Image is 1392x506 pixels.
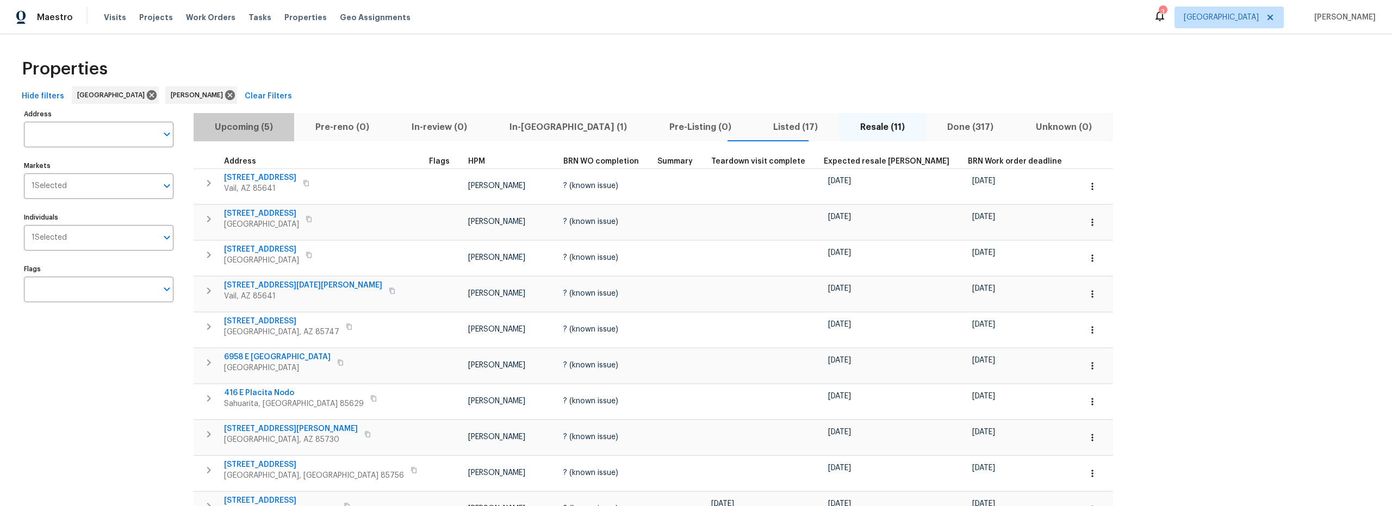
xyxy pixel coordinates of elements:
[224,244,299,255] span: [STREET_ADDRESS]
[468,182,525,190] span: [PERSON_NAME]
[711,158,805,165] span: Teardown visit complete
[159,127,175,142] button: Open
[224,352,331,363] span: 6958 E [GEOGRAPHIC_DATA]
[468,218,525,226] span: [PERSON_NAME]
[224,495,337,506] span: [STREET_ADDRESS]
[828,213,851,221] span: [DATE]
[224,172,296,183] span: [STREET_ADDRESS]
[1184,12,1259,23] span: [GEOGRAPHIC_DATA]
[972,177,995,185] span: [DATE]
[828,428,851,436] span: [DATE]
[248,14,271,21] span: Tasks
[224,388,364,398] span: 416 E Placita Nodo
[824,158,949,165] span: Expected resale [PERSON_NAME]
[159,230,175,245] button: Open
[24,214,173,221] label: Individuals
[32,233,67,242] span: 1 Selected
[972,321,995,328] span: [DATE]
[828,357,851,364] span: [DATE]
[968,158,1062,165] span: BRN Work order deadline
[24,111,173,117] label: Address
[563,397,618,405] span: ? (known issue)
[22,64,108,74] span: Properties
[828,392,851,400] span: [DATE]
[159,282,175,297] button: Open
[104,12,126,23] span: Visits
[828,464,851,472] span: [DATE]
[245,90,292,103] span: Clear Filters
[468,158,485,165] span: HPM
[224,423,358,434] span: [STREET_ADDRESS][PERSON_NAME]
[468,469,525,477] span: [PERSON_NAME]
[77,90,149,101] span: [GEOGRAPHIC_DATA]
[224,208,299,219] span: [STREET_ADDRESS]
[972,357,995,364] span: [DATE]
[17,86,69,107] button: Hide filters
[224,158,256,165] span: Address
[72,86,159,104] div: [GEOGRAPHIC_DATA]
[972,464,995,472] span: [DATE]
[200,120,288,135] span: Upcoming (5)
[655,120,746,135] span: Pre-Listing (0)
[429,158,450,165] span: Flags
[24,163,173,169] label: Markets
[972,213,995,221] span: [DATE]
[224,363,331,373] span: [GEOGRAPHIC_DATA]
[972,428,995,436] span: [DATE]
[224,434,358,445] span: [GEOGRAPHIC_DATA], AZ 85730
[240,86,296,107] button: Clear Filters
[24,266,173,272] label: Flags
[468,361,525,369] span: [PERSON_NAME]
[972,249,995,257] span: [DATE]
[828,321,851,328] span: [DATE]
[397,120,482,135] span: In-review (0)
[972,285,995,292] span: [DATE]
[563,433,618,441] span: ? (known issue)
[186,12,235,23] span: Work Orders
[563,326,618,333] span: ? (known issue)
[563,158,639,165] span: BRN WO completion
[224,470,404,481] span: [GEOGRAPHIC_DATA], [GEOGRAPHIC_DATA] 85756
[224,316,339,327] span: [STREET_ADDRESS]
[468,433,525,441] span: [PERSON_NAME]
[224,219,299,230] span: [GEOGRAPHIC_DATA]
[468,326,525,333] span: [PERSON_NAME]
[828,249,851,257] span: [DATE]
[224,280,382,291] span: [STREET_ADDRESS][DATE][PERSON_NAME]
[37,12,73,23] span: Maestro
[563,218,618,226] span: ? (known issue)
[171,90,227,101] span: [PERSON_NAME]
[468,254,525,261] span: [PERSON_NAME]
[563,182,618,190] span: ? (known issue)
[1159,7,1166,17] div: 3
[301,120,384,135] span: Pre-reno (0)
[933,120,1008,135] span: Done (317)
[139,12,173,23] span: Projects
[224,459,404,470] span: [STREET_ADDRESS]
[828,285,851,292] span: [DATE]
[495,120,642,135] span: In-[GEOGRAPHIC_DATA] (1)
[32,182,67,191] span: 1 Selected
[563,469,618,477] span: ? (known issue)
[224,327,339,338] span: [GEOGRAPHIC_DATA], AZ 85747
[165,86,237,104] div: [PERSON_NAME]
[1310,12,1376,23] span: [PERSON_NAME]
[159,178,175,193] button: Open
[468,290,525,297] span: [PERSON_NAME]
[972,392,995,400] span: [DATE]
[284,12,327,23] span: Properties
[224,398,364,409] span: Sahuarita, [GEOGRAPHIC_DATA] 85629
[828,177,851,185] span: [DATE]
[1021,120,1107,135] span: Unknown (0)
[224,291,382,302] span: Vail, AZ 85641
[224,255,299,266] span: [GEOGRAPHIC_DATA]
[22,90,64,103] span: Hide filters
[468,397,525,405] span: [PERSON_NAME]
[224,183,296,194] span: Vail, AZ 85641
[563,290,618,297] span: ? (known issue)
[759,120,832,135] span: Listed (17)
[340,12,411,23] span: Geo Assignments
[846,120,919,135] span: Resale (11)
[563,254,618,261] span: ? (known issue)
[657,158,693,165] span: Summary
